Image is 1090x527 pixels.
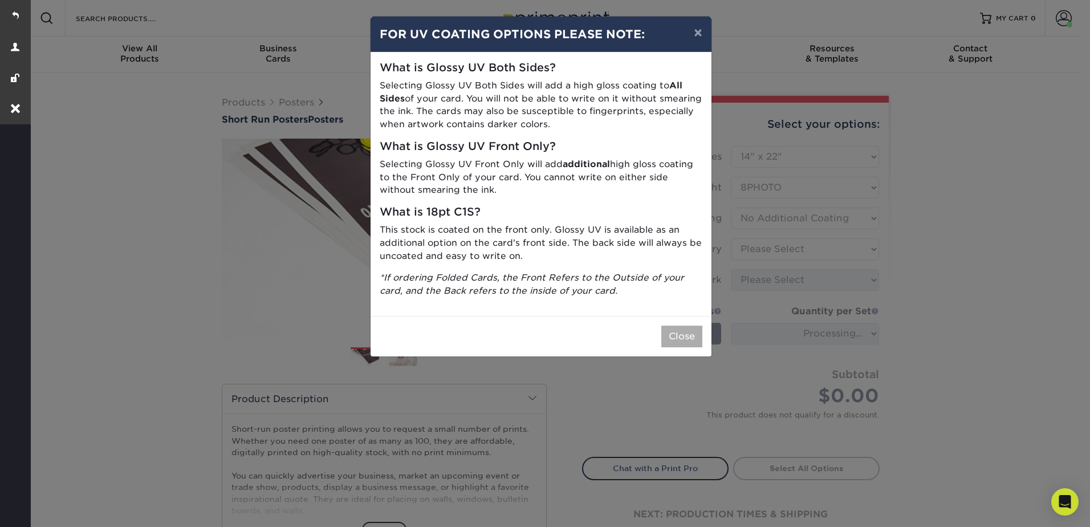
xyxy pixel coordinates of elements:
[380,272,684,296] i: *If ordering Folded Cards, the Front Refers to the Outside of your card, and the Back refers to t...
[563,159,610,169] strong: additional
[380,158,702,197] p: Selecting Glossy UV Front Only will add high gloss coating to the Front Only of your card. You ca...
[380,79,702,131] p: Selecting Glossy UV Both Sides will add a high gloss coating to of your card. You will not be abl...
[380,26,702,43] h4: FOR UV COATING OPTIONS PLEASE NOTE:
[685,17,711,48] button: ×
[380,80,682,104] strong: All Sides
[661,326,702,347] button: Close
[1051,488,1079,516] div: Open Intercom Messenger
[380,62,702,75] h5: What is Glossy UV Both Sides?
[380,206,702,219] h5: What is 18pt C1S?
[380,140,702,153] h5: What is Glossy UV Front Only?
[380,224,702,262] p: This stock is coated on the front only. Glossy UV is available as an additional option on the car...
